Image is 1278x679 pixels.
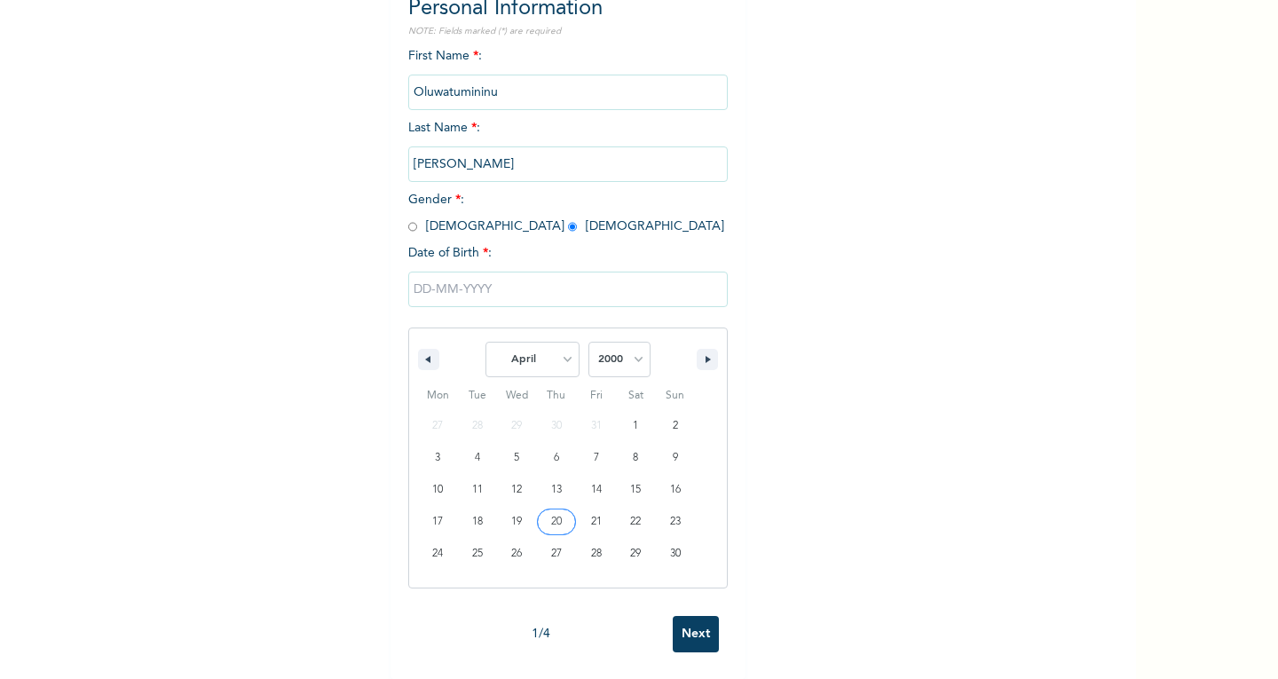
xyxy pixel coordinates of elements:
span: Thu [537,382,577,410]
span: 12 [511,474,522,506]
span: 25 [472,538,483,570]
button: 10 [418,474,458,506]
button: 26 [497,538,537,570]
button: 30 [655,538,695,570]
button: 11 [458,474,498,506]
button: 25 [458,538,498,570]
span: First Name : [408,50,728,99]
span: 22 [630,506,641,538]
p: NOTE: Fields marked (*) are required [408,25,728,38]
span: 7 [594,442,599,474]
span: 9 [673,442,678,474]
button: 5 [497,442,537,474]
span: 16 [670,474,681,506]
span: 17 [432,506,443,538]
button: 28 [576,538,616,570]
span: 14 [591,474,602,506]
span: 1 [633,410,638,442]
button: 27 [537,538,577,570]
span: Last Name : [408,122,728,170]
button: 13 [537,474,577,506]
span: 26 [511,538,522,570]
span: Sat [616,382,656,410]
button: 17 [418,506,458,538]
span: 6 [554,442,559,474]
span: 4 [475,442,480,474]
span: 23 [670,506,681,538]
button: 12 [497,474,537,506]
span: 11 [472,474,483,506]
input: Enter your first name [408,75,728,110]
span: Gender : [DEMOGRAPHIC_DATA] [DEMOGRAPHIC_DATA] [408,193,724,233]
button: 3 [418,442,458,474]
span: 19 [511,506,522,538]
span: 2 [673,410,678,442]
span: 13 [551,474,562,506]
button: 1 [616,410,656,442]
input: Enter your last name [408,146,728,182]
button: 15 [616,474,656,506]
span: 3 [435,442,440,474]
span: Fri [576,382,616,410]
span: 8 [633,442,638,474]
button: 8 [616,442,656,474]
span: Tue [458,382,498,410]
span: Wed [497,382,537,410]
span: 10 [432,474,443,506]
button: 29 [616,538,656,570]
button: 23 [655,506,695,538]
span: 21 [591,506,602,538]
button: 4 [458,442,498,474]
button: 18 [458,506,498,538]
button: 6 [537,442,577,474]
span: 30 [670,538,681,570]
button: 14 [576,474,616,506]
span: 5 [514,442,519,474]
span: Mon [418,382,458,410]
span: Sun [655,382,695,410]
button: 16 [655,474,695,506]
span: 29 [630,538,641,570]
span: 27 [551,538,562,570]
span: 18 [472,506,483,538]
div: 1 / 4 [408,625,673,643]
span: 28 [591,538,602,570]
button: 19 [497,506,537,538]
button: 9 [655,442,695,474]
button: 2 [655,410,695,442]
button: 7 [576,442,616,474]
span: Date of Birth : [408,244,492,263]
span: 24 [432,538,443,570]
button: 21 [576,506,616,538]
button: 22 [616,506,656,538]
button: 20 [537,506,577,538]
button: 24 [418,538,458,570]
input: DD-MM-YYYY [408,272,728,307]
span: 20 [551,506,562,538]
span: 15 [630,474,641,506]
input: Next [673,616,719,652]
